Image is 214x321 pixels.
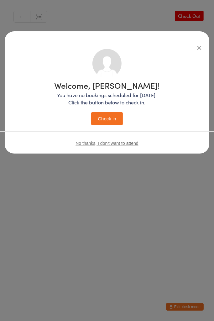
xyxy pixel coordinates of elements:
[76,141,138,146] button: No thanks, I don't want to attend
[54,92,160,106] p: You have no bookings scheduled for [DATE]. Click the button below to check in.
[92,49,122,78] img: no_photo.png
[54,81,160,89] h1: Welcome, [PERSON_NAME]!
[91,112,123,125] button: Check in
